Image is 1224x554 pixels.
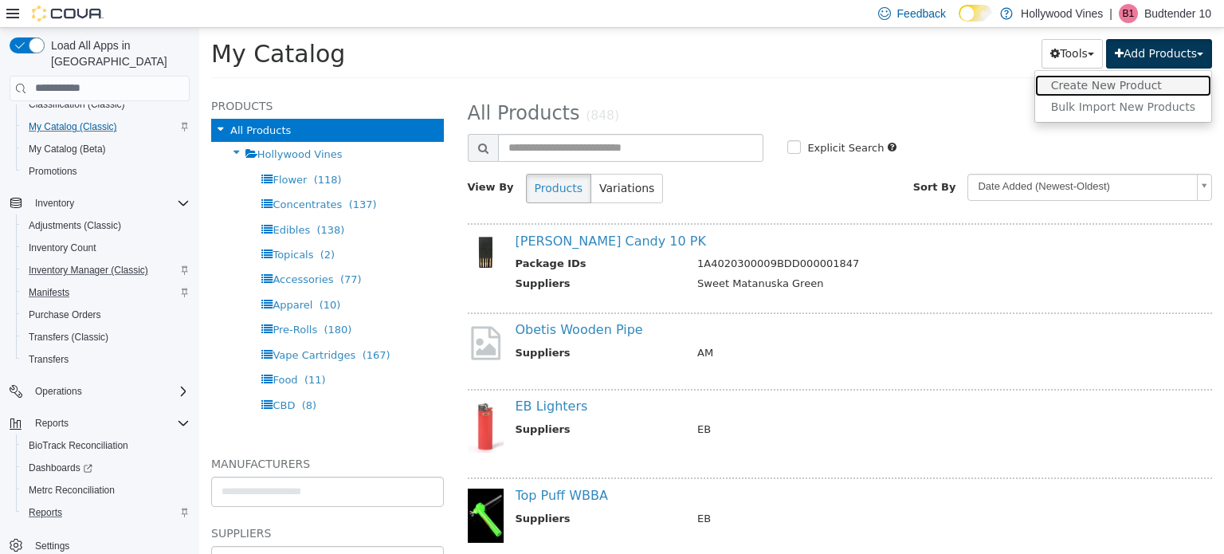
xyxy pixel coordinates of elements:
[269,153,315,165] span: View By
[12,69,245,88] h5: Products
[486,317,997,337] td: AM
[714,153,757,165] span: Sort By
[22,162,190,181] span: Promotions
[73,371,96,383] span: CBD
[16,93,196,116] button: Classification (Classic)
[22,436,190,455] span: BioTrack Reconciliation
[316,317,487,337] th: Suppliers
[29,462,92,474] span: Dashboards
[58,120,143,132] span: Hollywood Vines
[29,219,121,232] span: Adjustments (Classic)
[16,237,196,259] button: Inventory Count
[22,117,124,136] a: My Catalog (Classic)
[29,120,117,133] span: My Catalog (Classic)
[316,248,487,268] th: Suppliers
[22,283,190,302] span: Manifests
[35,197,74,210] span: Inventory
[391,146,464,175] button: Variations
[124,296,152,308] span: (180)
[29,439,128,452] span: BioTrack Reconciliation
[22,305,190,324] span: Purchase Orders
[31,96,92,108] span: All Products
[22,436,135,455] a: BioTrack Reconciliation
[16,457,196,479] a: Dashboards
[29,382,190,401] span: Operations
[486,483,997,503] td: EB
[959,5,992,22] input: Dark Mode
[22,350,75,369] a: Transfers
[768,146,1013,173] a: Date Added (Newest-Oldest)
[316,371,389,386] a: EB Lighters
[73,171,143,183] span: Concentrates
[386,81,420,95] small: (848)
[22,305,108,324] a: Purchase Orders
[29,264,148,277] span: Inventory Manager (Classic)
[29,194,190,213] span: Inventory
[22,139,190,159] span: My Catalog (Beta)
[150,171,178,183] span: (137)
[35,385,82,398] span: Operations
[1119,4,1138,23] div: Budtender 10
[22,162,84,181] a: Promotions
[29,506,62,519] span: Reports
[29,353,69,366] span: Transfers
[29,143,106,155] span: My Catalog (Beta)
[316,394,487,414] th: Suppliers
[22,503,190,522] span: Reports
[22,503,69,522] a: Reports
[1109,4,1112,23] p: |
[269,461,304,515] img: 150
[22,350,190,369] span: Transfers
[269,74,381,96] span: All Products
[163,321,191,333] span: (167)
[22,481,121,500] a: Metrc Reconciliation
[29,382,88,401] button: Operations
[29,414,75,433] button: Reports
[22,95,131,114] a: Classification (Classic)
[22,261,190,280] span: Inventory Manager (Classic)
[22,95,190,114] span: Classification (Classic)
[907,11,1013,41] button: Add Products
[486,394,997,414] td: EB
[141,246,163,257] span: (77)
[22,117,190,136] span: My Catalog (Classic)
[486,228,997,248] td: 1A4020300009BDD000001847
[120,271,142,283] span: (10)
[29,165,77,178] span: Promotions
[1021,4,1103,23] p: Hollywood Vines
[22,216,127,235] a: Adjustments (Classic)
[12,426,245,446] h5: Manufacturers
[316,228,487,248] th: Package IDs
[22,328,190,347] span: Transfers (Classic)
[1144,4,1211,23] p: Budtender 10
[73,246,134,257] span: Accessories
[16,259,196,281] button: Inventory Manager (Classic)
[22,328,115,347] a: Transfers (Classic)
[22,139,112,159] a: My Catalog (Beta)
[16,281,196,304] button: Manifests
[22,458,190,477] span: Dashboards
[22,261,155,280] a: Inventory Manager (Classic)
[12,12,146,40] span: My Catalog
[16,138,196,160] button: My Catalog (Beta)
[316,483,487,503] th: Suppliers
[121,221,135,233] span: (2)
[35,540,69,552] span: Settings
[35,417,69,430] span: Reports
[3,192,196,214] button: Inventory
[269,296,304,335] img: missing-image.png
[16,160,196,183] button: Promotions
[16,326,196,348] button: Transfers (Classic)
[3,380,196,403] button: Operations
[16,479,196,501] button: Metrc Reconciliation
[316,294,444,309] a: Obetis Wooden Pipe
[103,371,117,383] span: (8)
[836,69,1012,90] a: Bulk Import New Products
[269,372,304,425] img: 150
[22,216,190,235] span: Adjustments (Classic)
[16,348,196,371] button: Transfers
[16,434,196,457] button: BioTrack Reconciliation
[769,147,991,171] span: Date Added (Newest-Oldest)
[73,196,111,208] span: Edibles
